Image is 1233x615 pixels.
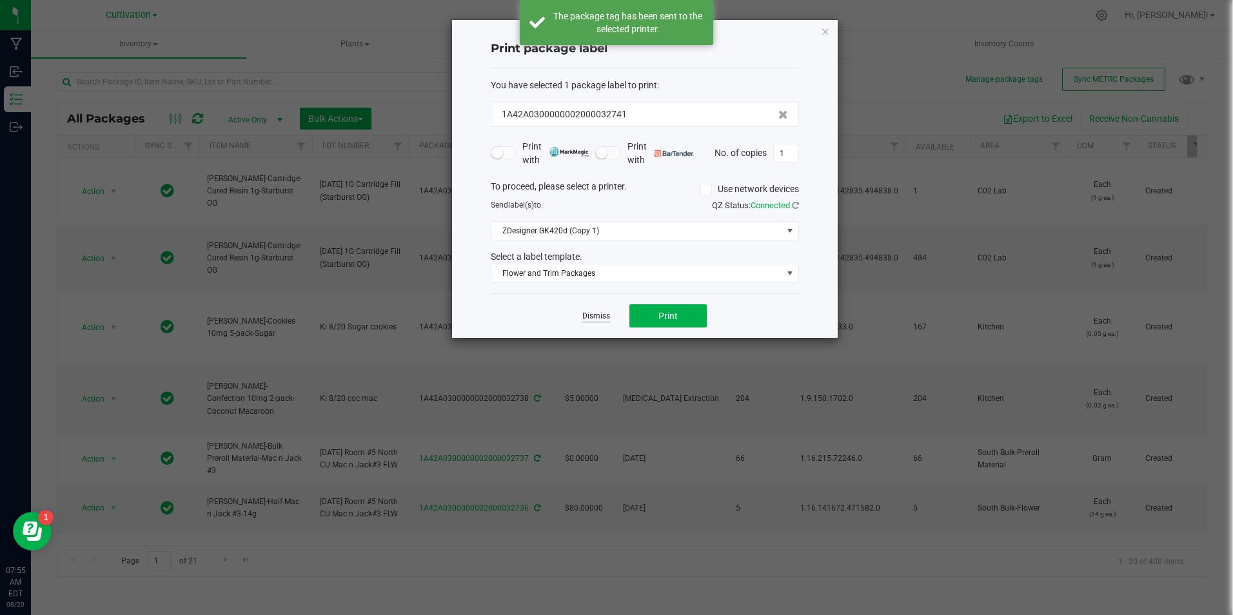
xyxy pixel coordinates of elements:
span: label(s) [508,200,534,210]
span: 1A42A0300000002000032741 [502,108,627,121]
span: Print with [522,140,589,167]
a: Dismiss [582,311,610,322]
h4: Print package label [491,41,799,57]
iframe: Resource center unread badge [38,510,54,525]
div: To proceed, please select a printer. [481,180,809,199]
span: Connected [751,200,790,210]
img: mark_magic_cybra.png [549,147,589,157]
img: bartender.png [655,150,694,157]
label: Use network devices [700,182,799,196]
span: QZ Status: [712,200,799,210]
span: ZDesigner GK420d (Copy 1) [491,222,782,240]
iframe: Resource center [13,512,52,551]
div: Select a label template. [481,250,809,264]
span: Send to: [491,200,543,210]
div: The package tag has been sent to the selected printer. [552,10,704,35]
span: Print with [627,140,694,167]
div: : [491,79,799,92]
span: No. of copies [715,147,767,157]
span: You have selected 1 package label to print [491,80,657,90]
span: Flower and Trim Packages [491,264,782,282]
button: Print [629,304,707,327]
span: Print [658,311,678,321]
